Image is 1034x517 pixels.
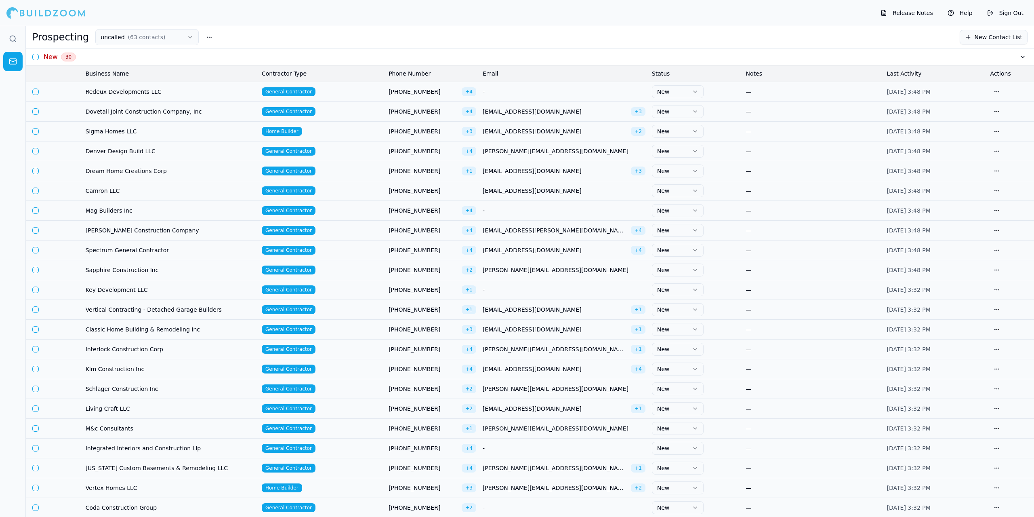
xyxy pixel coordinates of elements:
span: [PHONE_NUMBER] [389,147,458,155]
span: [PERSON_NAME][EMAIL_ADDRESS][DOMAIN_NAME] [483,266,645,274]
div: — [746,167,881,175]
span: [EMAIL_ADDRESS][DOMAIN_NAME] [483,405,628,413]
span: [EMAIL_ADDRESS][DOMAIN_NAME] [483,167,628,175]
span: General Contractor [262,503,315,512]
span: + 4 [631,365,645,374]
span: + 2 [462,384,476,393]
span: [DATE] 3:48 PM [887,148,931,154]
span: Vertex Homes LLC [86,484,255,492]
span: [DATE] 3:48 PM [887,247,931,253]
span: [DATE] 3:32 PM [887,366,931,372]
span: [EMAIL_ADDRESS][DOMAIN_NAME] [483,187,645,195]
span: + 1 [631,404,645,413]
span: [PHONE_NUMBER] [389,226,458,234]
span: [PERSON_NAME][EMAIL_ADDRESS][DOMAIN_NAME] [483,345,628,353]
span: + 4 [462,226,476,235]
div: — [746,266,881,274]
span: [DATE] 3:32 PM [887,386,931,392]
span: [DATE] 3:48 PM [887,188,931,194]
span: Coda Construction Group [86,504,255,512]
span: [DATE] 3:32 PM [887,504,931,511]
h3: New [44,52,58,62]
span: + 3 [462,325,476,334]
button: Help [944,6,977,19]
span: [PERSON_NAME][EMAIL_ADDRESS][DOMAIN_NAME] [483,385,645,393]
span: + 1 [631,325,645,334]
span: [EMAIL_ADDRESS][DOMAIN_NAME] [483,108,628,116]
span: M&c Consultants [86,424,255,433]
span: [DATE] 3:32 PM [887,346,931,352]
span: + 4 [462,206,476,215]
span: [DATE] 3:32 PM [887,425,931,432]
span: [PHONE_NUMBER] [389,167,458,175]
div: — [746,246,881,254]
span: [PHONE_NUMBER] [389,484,458,492]
span: [EMAIL_ADDRESS][DOMAIN_NAME] [483,365,628,373]
span: + 1 [462,305,476,314]
div: - [483,88,645,96]
span: General Contractor [262,424,315,433]
span: Klm Construction Inc [86,365,255,373]
span: Sapphire Construction Inc [86,266,255,274]
span: General Contractor [262,147,315,156]
span: [PERSON_NAME][EMAIL_ADDRESS][DOMAIN_NAME] [483,424,645,433]
span: [PHONE_NUMBER] [389,246,458,254]
span: [PHONE_NUMBER] [389,444,458,452]
div: — [746,424,881,433]
span: Home Builder [262,127,302,136]
div: — [746,484,881,492]
span: + 3 [631,107,645,116]
div: — [746,504,881,512]
div: — [746,147,881,155]
span: [PHONE_NUMBER] [389,286,458,294]
span: General Contractor [262,167,315,175]
span: + 3 [462,127,476,136]
span: General Contractor [262,404,315,413]
span: General Contractor [262,266,315,274]
div: — [746,345,881,353]
span: + 4 [631,226,645,235]
div: — [746,88,881,96]
span: General Contractor [262,285,315,294]
span: + 4 [462,345,476,354]
th: Phone Number [385,65,479,82]
div: - [483,207,645,215]
span: [EMAIL_ADDRESS][DOMAIN_NAME] [483,325,628,333]
span: + 1 [631,305,645,314]
span: [DATE] 3:32 PM [887,326,931,333]
span: General Contractor [262,384,315,393]
span: [PHONE_NUMBER] [389,464,458,472]
span: General Contractor [262,107,315,116]
span: [PHONE_NUMBER] [389,365,458,373]
span: General Contractor [262,226,315,235]
div: — [746,226,881,234]
span: Vertical Contracting - Detached Garage Builders [86,306,255,314]
div: — [746,385,881,393]
span: General Contractor [262,186,315,195]
div: — [746,365,881,373]
span: + 1 [631,345,645,354]
span: [EMAIL_ADDRESS][DOMAIN_NAME] [483,127,628,135]
th: Contractor Type [258,65,385,82]
span: Living Craft LLC [86,405,255,413]
div: — [746,325,881,333]
span: [DATE] 3:32 PM [887,445,931,452]
span: Camron LLC [86,187,255,195]
span: + 2 [462,503,476,512]
span: [PHONE_NUMBER] [389,108,458,116]
div: - [483,286,645,294]
span: Classic Home Building & Remodeling Inc [86,325,255,333]
div: — [746,127,881,135]
span: General Contractor [262,365,315,374]
span: [PHONE_NUMBER] [389,385,458,393]
span: + 2 [462,266,476,274]
span: General Contractor [262,345,315,354]
button: New Contact List [960,30,1028,44]
span: Interlock Construction Corp [86,345,255,353]
button: Sign Out [983,6,1028,19]
span: [PHONE_NUMBER] [389,504,458,512]
th: Status [649,65,743,82]
span: General Contractor [262,444,315,453]
span: [EMAIL_ADDRESS][DOMAIN_NAME] [483,306,628,314]
span: Schlager Construction Inc [86,385,255,393]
